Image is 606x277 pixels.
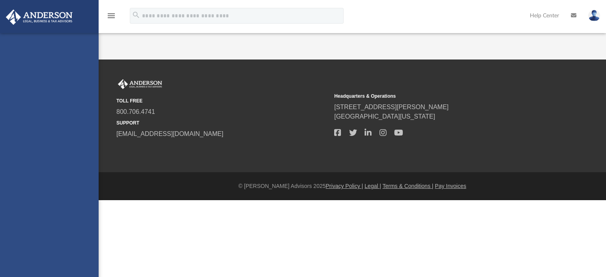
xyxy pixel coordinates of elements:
a: menu [107,15,116,20]
small: TOLL FREE [116,97,329,104]
a: Pay Invoices [435,183,466,189]
img: Anderson Advisors Platinum Portal [4,9,75,25]
a: Privacy Policy | [326,183,363,189]
small: SUPPORT [116,119,329,126]
i: menu [107,11,116,20]
a: [EMAIL_ADDRESS][DOMAIN_NAME] [116,130,223,137]
a: Terms & Conditions | [383,183,434,189]
a: Legal | [365,183,381,189]
div: © [PERSON_NAME] Advisors 2025 [99,182,606,190]
i: search [132,11,140,19]
a: [STREET_ADDRESS][PERSON_NAME] [334,104,449,110]
a: [GEOGRAPHIC_DATA][US_STATE] [334,113,435,120]
a: 800.706.4741 [116,108,155,115]
small: Headquarters & Operations [334,93,546,100]
img: User Pic [588,10,600,21]
img: Anderson Advisors Platinum Portal [116,79,164,89]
